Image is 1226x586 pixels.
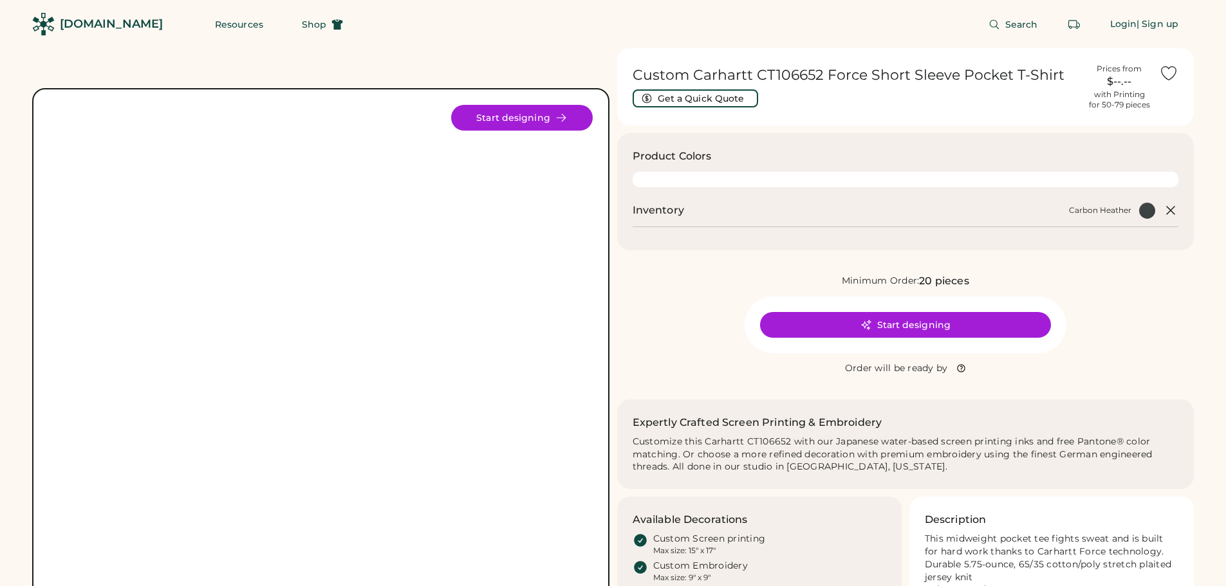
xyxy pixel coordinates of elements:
[32,13,55,35] img: Rendered Logo - Screens
[633,512,748,527] h3: Available Decorations
[60,16,163,32] div: [DOMAIN_NAME]
[760,312,1051,338] button: Start designing
[653,572,711,583] div: Max size: 9" x 9"
[633,415,882,430] h2: Expertly Crafted Screen Printing & Embroidery
[200,12,279,37] button: Resources
[1137,18,1178,31] div: | Sign up
[286,12,358,37] button: Shop
[1097,64,1142,74] div: Prices from
[633,149,712,164] h3: Product Colors
[1061,12,1087,37] button: Retrieve an order
[633,89,758,107] button: Get a Quick Quote
[653,560,748,572] div: Custom Embroidery
[633,435,1179,474] div: Customize this Carhartt CT106652 with our Japanese water-based screen printing inks and free Pant...
[919,273,969,289] div: 20 pieces
[653,545,716,556] div: Max size: 15" x 17"
[633,66,1080,84] h1: Custom Carhartt CT106652 Force Short Sleeve Pocket T-Shirt
[302,20,326,29] span: Shop
[633,203,684,218] h2: Inventory
[1005,20,1038,29] span: Search
[653,533,766,545] div: Custom Screen printing
[1087,74,1151,89] div: $--.--
[1110,18,1137,31] div: Login
[1069,205,1131,215] div: Carbon Heather
[1089,89,1150,110] div: with Printing for 50-79 pieces
[973,12,1054,37] button: Search
[842,275,920,288] div: Minimum Order:
[925,512,987,527] h3: Description
[845,362,948,375] div: Order will be ready by
[451,105,593,131] button: Start designing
